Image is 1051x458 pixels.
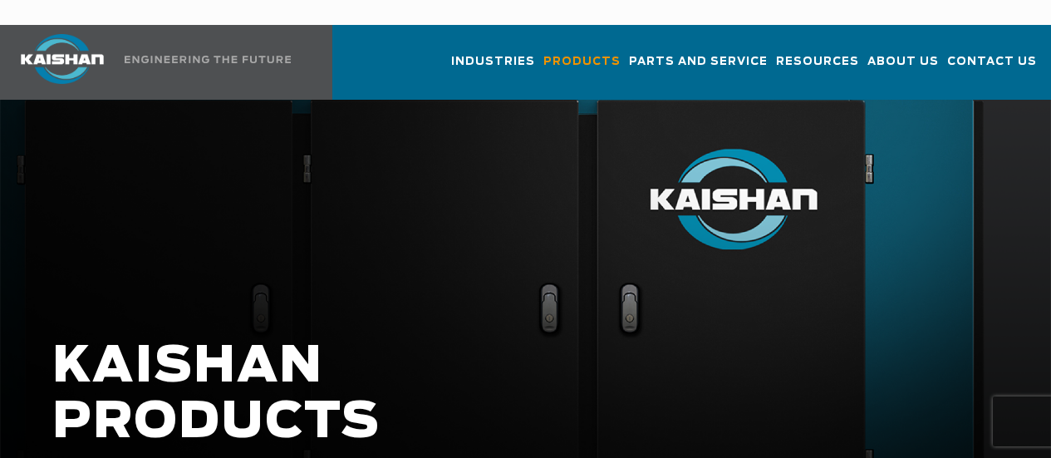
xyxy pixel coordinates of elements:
[543,52,621,71] span: Products
[629,52,768,71] span: Parts and Service
[867,40,939,96] a: About Us
[52,339,838,451] h1: KAISHAN PRODUCTS
[947,52,1037,71] span: Contact Us
[451,52,535,71] span: Industries
[125,56,291,63] img: Engineering the future
[451,40,535,96] a: Industries
[543,40,621,96] a: Products
[776,52,859,71] span: Resources
[776,40,859,96] a: Resources
[629,40,768,96] a: Parts and Service
[867,52,939,71] span: About Us
[947,40,1037,96] a: Contact Us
